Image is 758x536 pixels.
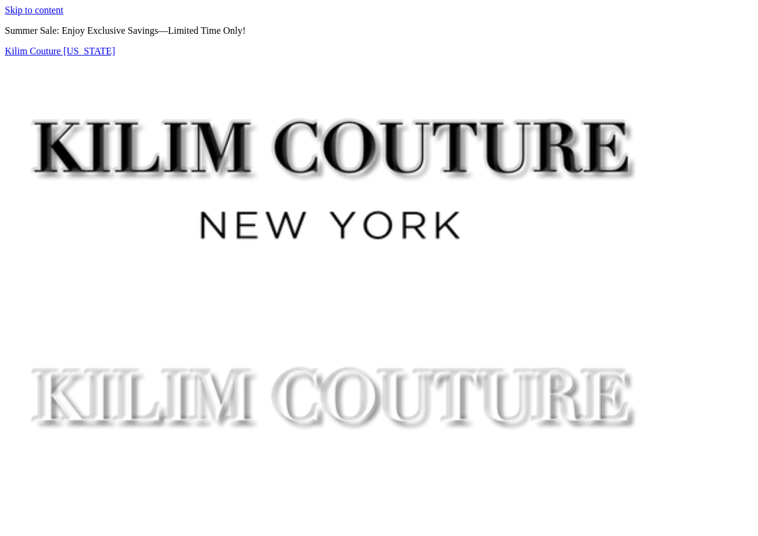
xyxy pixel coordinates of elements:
[5,25,753,36] p: Summer Sale: Enjoy Exclusive Savings—Limited Time Only!
[5,5,63,15] a: Skip to content
[5,46,115,56] span: Kilim Couture [US_STATE]
[5,57,657,303] img: Logo of Kilim Couture New York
